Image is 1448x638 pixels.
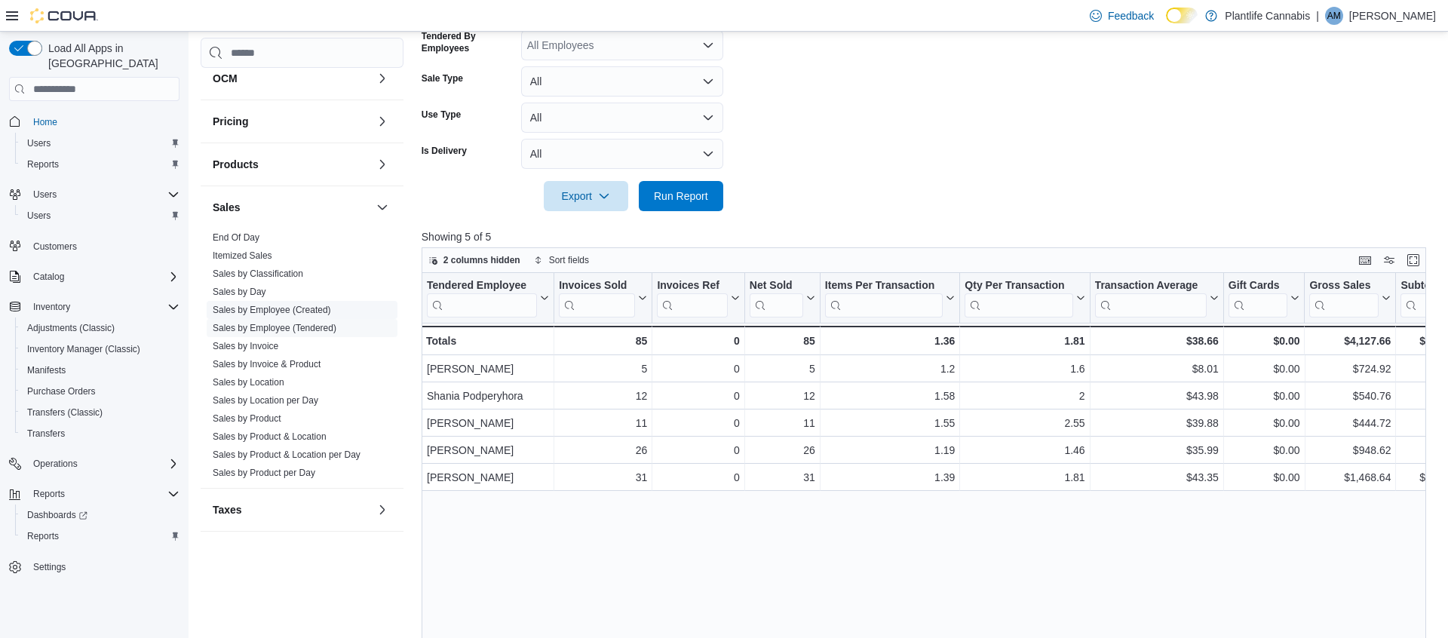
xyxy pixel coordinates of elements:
a: Purchase Orders [21,382,102,400]
span: Users [27,210,51,222]
span: Users [21,134,179,152]
div: $43.98 [1094,387,1218,405]
div: 0 [657,387,739,405]
div: 1.39 [825,468,956,486]
span: Sort fields [549,254,589,266]
div: Qty Per Transaction [965,279,1072,317]
a: Sales by Invoice [213,341,278,351]
button: Reports [15,526,186,547]
div: 0 [657,441,739,459]
p: Plantlife Cannabis [1225,7,1310,25]
label: Sale Type [422,72,463,84]
div: $0.00 [1229,468,1300,486]
div: Sales [201,229,403,488]
span: Sales by Employee (Created) [213,304,331,316]
div: Totals [426,332,549,350]
span: Transfers (Classic) [21,403,179,422]
span: Itemized Sales [213,250,272,262]
button: Reports [27,485,71,503]
span: Inventory Manager (Classic) [27,343,140,355]
h3: Sales [213,200,241,215]
span: Inventory [33,301,70,313]
a: Dashboards [15,505,186,526]
span: Dark Mode [1166,23,1167,24]
span: Inventory Manager (Classic) [21,340,179,358]
span: Load All Apps in [GEOGRAPHIC_DATA] [42,41,179,71]
div: 31 [559,468,647,486]
div: Tendered Employee [427,279,537,317]
div: Items Per Transaction [825,279,943,293]
p: [PERSON_NAME] [1349,7,1436,25]
span: Sales by Classification [213,268,303,280]
span: Inventory [27,298,179,316]
div: Transaction Average [1094,279,1206,317]
button: Transaction Average [1094,279,1218,317]
a: Sales by Employee (Tendered) [213,323,336,333]
div: $540.76 [1309,387,1391,405]
div: 1.81 [965,332,1084,350]
a: Sales by Invoice & Product [213,359,321,370]
p: Showing 5 of 5 [422,229,1436,244]
div: 0 [657,468,739,486]
span: Catalog [33,271,64,283]
img: Cova [30,8,98,23]
div: [PERSON_NAME] [427,441,549,459]
button: Gross Sales [1309,279,1391,317]
a: Sales by Product & Location per Day [213,449,360,460]
div: 26 [750,441,815,459]
button: Taxes [213,502,370,517]
h3: Taxes [213,502,242,517]
button: Gift Cards [1229,279,1300,317]
span: Settings [27,557,179,576]
button: Inventory [27,298,76,316]
span: Sales by Invoice [213,340,278,352]
button: Pricing [373,112,391,130]
button: Users [27,186,63,204]
div: $0.00 [1229,387,1300,405]
button: 2 columns hidden [422,251,526,269]
span: Transfers [27,428,65,440]
div: 0 [657,332,739,350]
a: Transfers [21,425,71,443]
span: Customers [27,237,179,256]
button: Manifests [15,360,186,381]
button: Operations [3,453,186,474]
a: Users [21,134,57,152]
div: Net Sold [750,279,803,317]
nav: Complex example [9,104,179,617]
a: Inventory Manager (Classic) [21,340,146,358]
div: $444.72 [1309,414,1391,432]
span: Users [27,186,179,204]
button: Reports [15,154,186,175]
span: Home [27,112,179,130]
div: [PERSON_NAME] [427,414,549,432]
div: 0 [657,414,739,432]
div: 1.2 [825,360,956,378]
button: Catalog [27,268,70,286]
div: 1.19 [825,441,956,459]
div: 1.46 [965,441,1084,459]
div: $35.99 [1094,441,1218,459]
a: Sales by Classification [213,268,303,279]
button: All [521,66,723,97]
div: Gift Cards [1229,279,1288,293]
div: Shania Podperyhora [427,387,549,405]
a: Manifests [21,361,72,379]
a: Feedback [1084,1,1160,31]
div: 31 [750,468,815,486]
a: Sales by Employee (Created) [213,305,331,315]
button: Display options [1380,251,1398,269]
a: Sales by Product [213,413,281,424]
div: [PERSON_NAME] [427,468,549,486]
span: End Of Day [213,232,259,244]
div: $0.00 [1229,332,1300,350]
label: Use Type [422,109,461,121]
a: Sales by Location per Day [213,395,318,406]
button: Adjustments (Classic) [15,317,186,339]
span: Reports [33,488,65,500]
span: Sales by Location per Day [213,394,318,406]
span: Reports [21,527,179,545]
div: 12 [750,387,815,405]
div: 1.36 [825,332,956,350]
button: Invoices Sold [559,279,647,317]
